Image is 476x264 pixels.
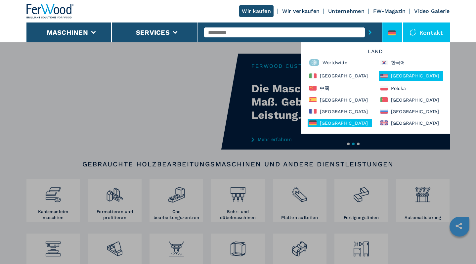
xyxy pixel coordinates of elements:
img: Kontakt [410,29,416,36]
div: Kontakt [403,22,450,42]
div: [GEOGRAPHIC_DATA] [308,71,372,81]
button: submit-button [365,25,375,40]
div: [GEOGRAPHIC_DATA] [308,107,372,115]
div: [GEOGRAPHIC_DATA] [379,71,443,81]
a: FW-Magazin [373,8,406,14]
div: Worldwide [308,58,372,67]
div: [GEOGRAPHIC_DATA] [379,119,443,127]
h6: Land [304,49,447,58]
a: Unternehmen [328,8,365,14]
div: 한국어 [379,58,443,67]
button: Services [136,28,170,36]
a: Wir verkaufen [282,8,320,14]
div: 中國 [308,84,372,92]
div: [GEOGRAPHIC_DATA] [308,96,372,104]
img: Ferwood [26,4,74,19]
div: [GEOGRAPHIC_DATA] [308,119,372,127]
div: [GEOGRAPHIC_DATA] [379,96,443,104]
a: Wir kaufen [239,5,274,17]
div: Polska [379,84,443,92]
div: [GEOGRAPHIC_DATA] [379,107,443,115]
button: Maschinen [47,28,88,36]
a: Video Galerie [414,8,450,14]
